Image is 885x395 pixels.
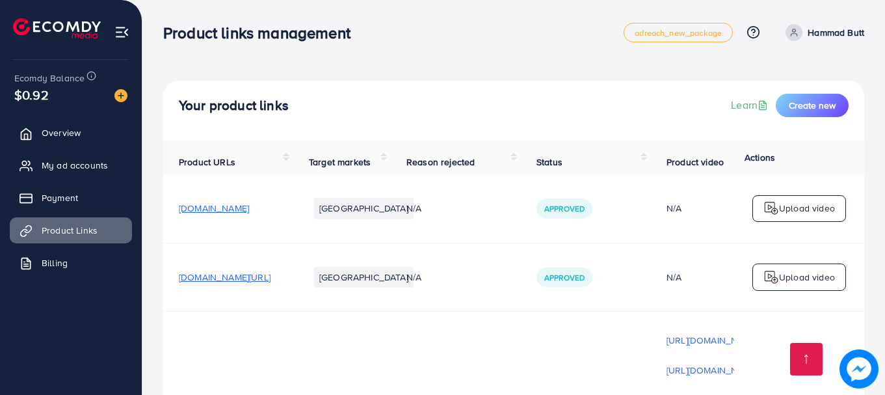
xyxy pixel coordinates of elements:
a: My ad accounts [10,152,132,178]
img: image [114,89,127,102]
p: Upload video [779,200,835,216]
span: Payment [42,191,78,204]
span: Overview [42,126,81,139]
img: logo [763,269,779,285]
img: logo [13,18,101,38]
span: N/A [406,271,421,284]
p: Hammad Butt [808,25,864,40]
span: [DOMAIN_NAME][URL] [179,271,271,284]
span: Product Links [42,224,98,237]
span: N/A [406,202,421,215]
span: [DOMAIN_NAME] [179,202,249,215]
a: adreach_new_package [624,23,733,42]
span: Approved [544,272,585,283]
span: Target markets [309,156,371,169]
li: [GEOGRAPHIC_DATA] [314,267,414,288]
span: Status [536,156,562,169]
div: N/A [667,271,758,284]
span: Ecomdy Balance [14,72,85,85]
a: Product Links [10,217,132,243]
div: N/A [667,202,758,215]
p: [URL][DOMAIN_NAME] [667,333,758,348]
button: Create new [776,94,849,117]
span: My ad accounts [42,159,108,172]
span: Actions [745,151,775,164]
img: menu [114,25,129,40]
a: Overview [10,120,132,146]
span: Product video [667,156,724,169]
a: Learn [731,98,771,113]
p: [URL][DOMAIN_NAME] [667,362,758,378]
a: Payment [10,185,132,211]
li: [GEOGRAPHIC_DATA] [314,198,414,219]
a: Billing [10,250,132,276]
p: Upload video [779,269,835,285]
span: Reason rejected [406,156,475,169]
img: image [839,349,878,388]
h3: Product links management [163,23,361,42]
a: Hammad Butt [780,24,864,41]
h4: Your product links [179,98,289,114]
span: adreach_new_package [635,29,722,37]
span: Create new [789,99,836,112]
span: Billing [42,256,68,269]
img: logo [763,200,779,216]
span: $0.92 [14,85,49,104]
span: Product URLs [179,156,235,169]
span: Approved [544,203,585,214]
